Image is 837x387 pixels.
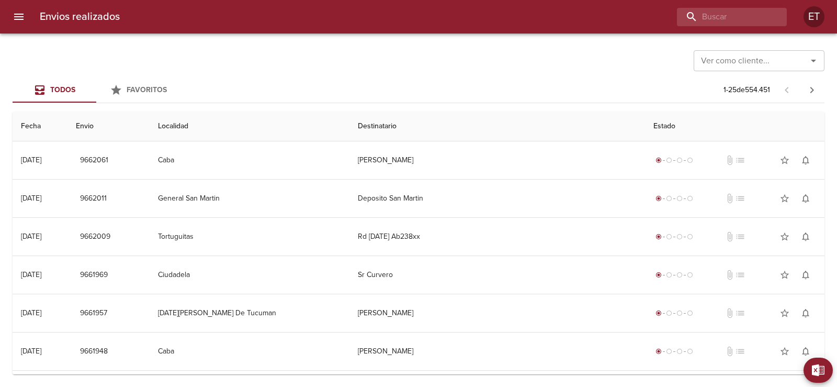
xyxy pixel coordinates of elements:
span: radio_button_checked [655,272,662,278]
span: 9662009 [80,230,110,244]
span: star_border [779,270,790,280]
span: No tiene pedido asociado [735,193,745,204]
th: Localidad [150,112,349,141]
div: [DATE] [21,156,41,164]
td: Deposito San Martin [349,180,645,217]
span: radio_button_unchecked [666,272,672,278]
span: radio_button_unchecked [687,348,693,355]
span: No tiene pedido asociado [735,231,745,242]
div: Generado [653,231,695,242]
span: radio_button_checked [655,310,662,316]
td: Sr Curvero [349,256,645,294]
button: Agregar a favoritos [774,226,795,247]
th: Destinatario [349,112,645,141]
span: radio_button_unchecked [687,234,693,240]
span: No tiene documentos adjuntos [725,346,735,357]
button: Activar notificaciones [795,341,816,362]
input: buscar [677,8,769,26]
button: Exportar Excel [804,358,833,383]
button: Activar notificaciones [795,303,816,324]
span: No tiene documentos adjuntos [725,270,735,280]
div: Generado [653,270,695,280]
span: star_border [779,346,790,357]
span: radio_button_unchecked [676,195,683,202]
button: 9661948 [76,342,112,361]
td: [PERSON_NAME] [349,294,645,332]
div: Tabs Envios [13,78,180,103]
div: Generado [653,308,695,318]
div: ET [804,6,824,27]
div: Abrir información de usuario [804,6,824,27]
span: radio_button_unchecked [687,310,693,316]
div: [DATE] [21,308,41,317]
span: radio_button_unchecked [676,310,683,316]
div: [DATE] [21,270,41,279]
span: radio_button_unchecked [666,195,672,202]
td: [PERSON_NAME] [349,333,645,370]
button: Activar notificaciones [795,226,816,247]
div: Generado [653,155,695,165]
button: 9662011 [76,189,111,208]
span: No tiene documentos adjuntos [725,155,735,165]
span: star_border [779,231,790,242]
th: Fecha [13,112,67,141]
h6: Envios realizados [40,8,120,25]
div: [DATE] [21,232,41,241]
span: Pagina siguiente [799,78,824,103]
div: Generado [653,193,695,204]
span: 9661948 [80,345,108,358]
span: No tiene documentos adjuntos [725,308,735,318]
span: radio_button_unchecked [666,234,672,240]
span: radio_button_checked [655,234,662,240]
button: Agregar a favoritos [774,264,795,285]
span: Pagina anterior [774,84,799,95]
div: Generado [653,346,695,357]
button: Agregar a favoritos [774,188,795,209]
span: radio_button_unchecked [666,348,672,355]
td: Tortuguitas [150,218,349,256]
span: radio_button_unchecked [666,310,672,316]
th: Estado [645,112,824,141]
span: star_border [779,155,790,165]
span: notifications_none [800,231,811,242]
td: General San Martin [150,180,349,217]
span: notifications_none [800,193,811,204]
td: Ciudadela [150,256,349,294]
span: No tiene documentos adjuntos [725,231,735,242]
span: radio_button_checked [655,157,662,163]
span: radio_button_unchecked [676,157,683,163]
button: Agregar a favoritos [774,341,795,362]
th: Envio [67,112,150,141]
span: radio_button_unchecked [666,157,672,163]
span: 9661957 [80,307,107,320]
span: 9662061 [80,154,108,167]
div: [DATE] [21,347,41,356]
span: radio_button_unchecked [687,195,693,202]
span: radio_button_checked [655,348,662,355]
button: Agregar a favoritos [774,303,795,324]
span: radio_button_unchecked [687,272,693,278]
button: 9661969 [76,266,112,285]
span: No tiene pedido asociado [735,155,745,165]
div: [DATE] [21,194,41,203]
span: No tiene documentos adjuntos [725,193,735,204]
td: Caba [150,333,349,370]
span: radio_button_unchecked [676,272,683,278]
button: Activar notificaciones [795,264,816,285]
button: 9662009 [76,227,115,247]
button: Abrir [806,53,821,68]
td: Rd [DATE] Ab238xx [349,218,645,256]
td: [PERSON_NAME] [349,141,645,179]
span: No tiene pedido asociado [735,346,745,357]
span: Todos [50,85,75,94]
button: menu [6,4,31,29]
span: radio_button_checked [655,195,662,202]
button: Activar notificaciones [795,150,816,171]
span: star_border [779,193,790,204]
button: 9661957 [76,304,111,323]
span: notifications_none [800,346,811,357]
span: notifications_none [800,270,811,280]
span: 9662011 [80,192,107,205]
span: notifications_none [800,308,811,318]
span: radio_button_unchecked [687,157,693,163]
